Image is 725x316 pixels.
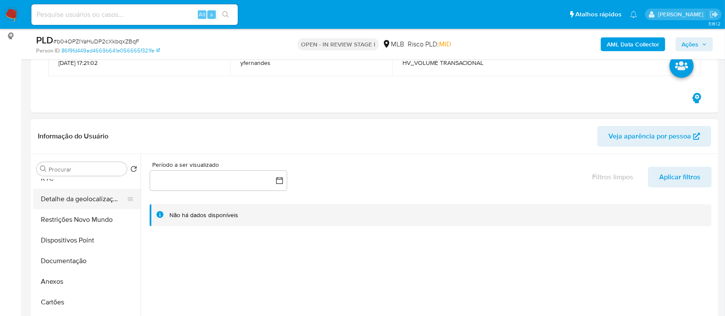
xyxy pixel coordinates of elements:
input: Procurar [49,166,123,173]
a: 86f9fd449ad4669b641e056665f321fe [61,47,160,55]
span: HV_VOLUME TRANSACIONAL [402,59,691,67]
span: Alt [199,10,206,18]
div: MLB [382,40,404,49]
a: Notificações [630,11,637,18]
button: Restrições Novo Mundo [33,209,141,230]
span: [DATE] 17:21:02 [58,59,220,67]
b: AML Data Collector [607,37,659,51]
span: MID [439,39,451,49]
button: Anexos [33,271,141,292]
span: Veja aparência por pessoa [608,126,691,147]
b: PLD [36,33,53,47]
button: Detalhe da geolocalização [33,189,134,209]
button: AML Data Collector [601,37,665,51]
span: Risco PLD: [408,40,451,49]
span: 3.161.2 [708,20,721,27]
span: Atalhos rápidos [575,10,621,19]
span: # b04OPZIYaHuDP2cXkbqxZBqF [53,37,139,46]
button: Dispositivos Point [33,230,141,251]
button: Documentação [33,251,141,271]
button: search-icon [217,9,234,21]
h1: Informação do Usuário [38,132,108,141]
button: Retornar ao pedido padrão [130,166,137,175]
p: carlos.guerra@mercadopago.com.br [658,10,707,18]
span: yfernandes [240,59,382,67]
a: Sair [710,10,719,19]
button: Cartões [33,292,141,313]
p: OPEN - IN REVIEW STAGE I [298,38,379,50]
input: Pesquise usuários ou casos... [31,9,238,20]
button: Ações [676,37,713,51]
b: Person ID [36,47,60,55]
button: Veja aparência por pessoa [597,126,711,147]
span: Ações [682,37,698,51]
button: Procurar [40,166,47,172]
span: s [210,10,213,18]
